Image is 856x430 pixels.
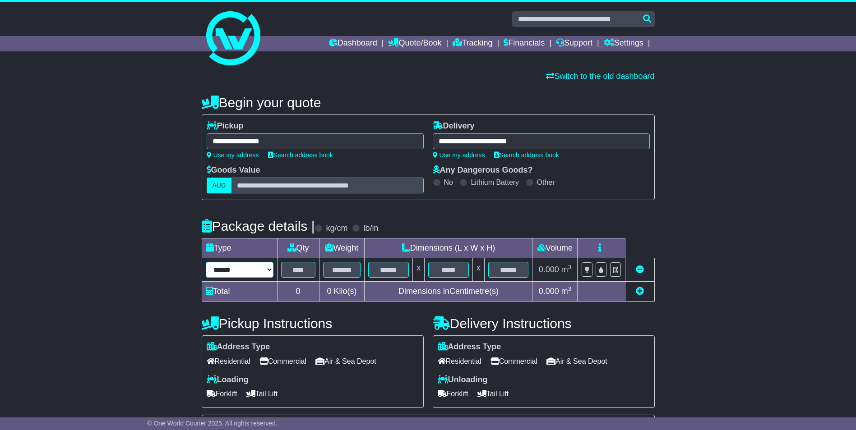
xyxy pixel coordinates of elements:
[504,36,545,51] a: Financials
[568,285,572,292] sup: 3
[202,282,277,302] td: Total
[471,178,519,187] label: Lithium Battery
[438,342,501,352] label: Address Type
[444,178,453,187] label: No
[388,36,441,51] a: Quote/Book
[147,420,278,427] span: © One World Courier 2025. All rights reserved.
[546,354,607,368] span: Air & Sea Depot
[561,287,572,296] span: m
[202,316,424,331] h4: Pickup Instructions
[433,121,475,131] label: Delivery
[207,375,249,385] label: Loading
[246,387,278,401] span: Tail Lift
[472,258,484,282] td: x
[365,282,532,302] td: Dimensions in Centimetre(s)
[413,258,425,282] td: x
[477,387,509,401] span: Tail Lift
[490,354,537,368] span: Commercial
[326,224,347,233] label: kg/cm
[539,265,559,274] span: 0.000
[433,151,485,159] a: Use my address
[604,36,643,51] a: Settings
[207,342,270,352] label: Address Type
[532,238,578,258] td: Volume
[539,287,559,296] span: 0.000
[636,287,644,296] a: Add new item
[207,178,232,193] label: AUD
[561,265,572,274] span: m
[494,151,559,159] a: Search address book
[277,282,319,302] td: 0
[319,238,365,258] td: Weight
[363,224,378,233] label: lb/in
[207,165,260,175] label: Goods Value
[207,121,244,131] label: Pickup
[568,264,572,270] sup: 3
[438,375,488,385] label: Unloading
[327,287,331,296] span: 0
[277,238,319,258] td: Qty
[315,354,376,368] span: Air & Sea Depot
[329,36,377,51] a: Dashboard
[438,387,468,401] span: Forklift
[453,36,492,51] a: Tracking
[433,316,655,331] h4: Delivery Instructions
[207,354,250,368] span: Residential
[636,265,644,274] a: Remove this item
[546,72,654,81] a: Switch to the old dashboard
[202,238,277,258] td: Type
[556,36,592,51] a: Support
[207,151,259,159] a: Use my address
[202,95,655,110] h4: Begin your quote
[537,178,555,187] label: Other
[207,387,237,401] span: Forklift
[259,354,306,368] span: Commercial
[433,165,533,175] label: Any Dangerous Goods?
[438,354,481,368] span: Residential
[268,151,333,159] a: Search address book
[319,282,365,302] td: Kilo(s)
[202,219,315,233] h4: Package details |
[365,238,532,258] td: Dimensions (L x W x H)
